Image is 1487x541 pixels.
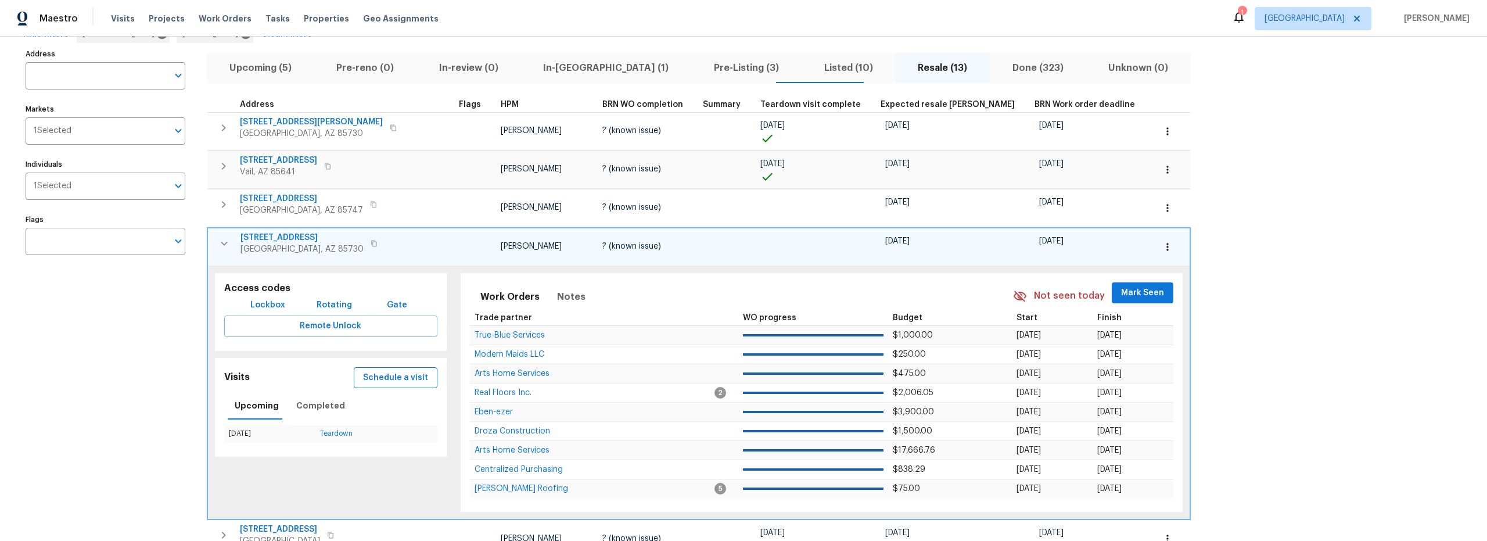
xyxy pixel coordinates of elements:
[224,371,250,384] h5: Visits
[885,237,910,245] span: [DATE]
[760,121,785,130] span: [DATE]
[893,427,932,435] span: $1,500.00
[1034,289,1105,303] span: Not seen today
[363,13,439,24] span: Geo Assignments
[34,181,71,191] span: 1 Selected
[320,430,353,437] a: Teardown
[602,203,661,212] span: ? (known issue)
[1017,350,1041,359] span: [DATE]
[475,465,563,474] span: Centralized Purchasing
[475,314,532,322] span: Trade partner
[1097,427,1122,435] span: [DATE]
[26,106,185,113] label: Markets
[1017,427,1041,435] span: [DATE]
[475,447,549,454] a: Arts Home Services
[224,425,315,442] td: [DATE]
[893,485,920,493] span: $75.00
[250,298,285,313] span: Lockbox
[240,205,363,216] span: [GEOGRAPHIC_DATA], AZ 85747
[557,289,586,305] span: Notes
[26,216,185,223] label: Flags
[1039,237,1064,245] span: [DATE]
[170,123,186,139] button: Open
[760,529,785,537] span: [DATE]
[240,232,364,243] span: [STREET_ADDRESS]
[475,332,545,339] a: True-Blue Services
[475,485,568,493] span: [PERSON_NAME] Roofing
[475,409,513,415] a: Eben-ezer
[475,370,549,378] span: Arts Home Services
[304,13,349,24] span: Properties
[602,165,661,173] span: ? (known issue)
[1093,60,1184,76] span: Unknown (0)
[296,399,345,413] span: Completed
[480,289,540,305] span: Work Orders
[321,60,410,76] span: Pre-reno (0)
[1017,314,1037,322] span: Start
[312,295,357,316] button: Rotating
[1017,389,1041,397] span: [DATE]
[1017,485,1041,493] span: [DATE]
[501,165,562,173] span: [PERSON_NAME]
[475,446,549,454] span: Arts Home Services
[475,370,549,377] a: Arts Home Services
[235,399,279,413] span: Upcoming
[170,67,186,84] button: Open
[1039,160,1064,168] span: [DATE]
[893,350,926,359] span: $250.00
[246,295,290,316] button: Lockbox
[240,193,363,205] span: [STREET_ADDRESS]
[1097,350,1122,359] span: [DATE]
[1017,370,1041,378] span: [DATE]
[1097,408,1122,416] span: [DATE]
[1097,370,1122,378] span: [DATE]
[1121,286,1164,300] span: Mark Seen
[501,242,562,250] span: [PERSON_NAME]
[214,60,307,76] span: Upcoming (5)
[1238,7,1246,19] div: 1
[459,101,481,109] span: Flags
[475,428,550,435] a: Droza Construction
[885,121,910,130] span: [DATE]
[1097,331,1122,339] span: [DATE]
[893,370,926,378] span: $475.00
[602,127,661,135] span: ? (known issue)
[997,60,1079,76] span: Done (323)
[240,155,317,166] span: [STREET_ADDRESS]
[885,198,910,206] span: [DATE]
[475,485,568,492] a: [PERSON_NAME] Roofing
[1035,101,1135,109] span: BRN Work order deadline
[240,101,274,109] span: Address
[475,466,563,473] a: Centralized Purchasing
[1399,13,1470,24] span: [PERSON_NAME]
[170,233,186,249] button: Open
[1039,529,1064,537] span: [DATE]
[265,15,290,23] span: Tasks
[1097,389,1122,397] span: [DATE]
[234,319,428,334] span: Remote Unlock
[26,161,185,168] label: Individuals
[760,101,861,109] span: Teardown visit complete
[902,60,983,76] span: Resale (13)
[26,51,185,58] label: Address
[501,127,562,135] span: [PERSON_NAME]
[703,101,741,109] span: Summary
[240,116,383,128] span: [STREET_ADDRESS][PERSON_NAME]
[1017,465,1041,474] span: [DATE]
[714,387,726,399] span: 2
[378,295,415,316] button: Gate
[240,166,317,178] span: Vail, AZ 85641
[224,316,437,337] button: Remote Unlock
[1097,485,1122,493] span: [DATE]
[714,483,726,495] span: 5
[317,298,352,313] span: Rotating
[475,389,531,397] span: Real Floors Inc.
[475,331,545,339] span: True-Blue Services
[893,389,933,397] span: $2,006.05
[885,160,910,168] span: [DATE]
[240,524,320,535] span: [STREET_ADDRESS]
[501,101,519,109] span: HPM
[111,13,135,24] span: Visits
[1097,465,1122,474] span: [DATE]
[240,128,383,139] span: [GEOGRAPHIC_DATA], AZ 85730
